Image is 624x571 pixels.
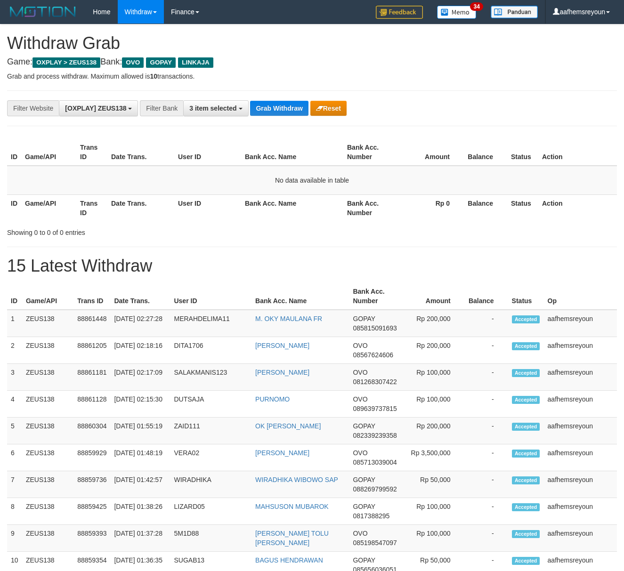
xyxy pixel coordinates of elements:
[343,194,398,221] th: Bank Acc. Number
[170,525,251,552] td: 5M1D88
[170,310,251,337] td: MERAHDELIMA11
[22,310,73,337] td: ZEUS138
[22,283,73,310] th: Game/API
[110,498,170,525] td: [DATE] 01:38:26
[465,283,508,310] th: Balance
[110,337,170,364] td: [DATE] 02:18:16
[73,337,110,364] td: 88861205
[110,418,170,444] td: [DATE] 01:55:19
[512,342,540,350] span: Accepted
[170,471,251,498] td: WIRADHIKA
[170,444,251,471] td: VERA02
[465,471,508,498] td: -
[170,283,251,310] th: User ID
[7,139,21,166] th: ID
[170,337,251,364] td: DITA1706
[170,418,251,444] td: ZAID111
[465,444,508,471] td: -
[7,337,22,364] td: 2
[353,405,397,412] span: Copy 089639737815 to clipboard
[398,139,464,166] th: Amount
[465,418,508,444] td: -
[122,57,144,68] span: OVO
[110,471,170,498] td: [DATE] 01:42:57
[241,194,343,221] th: Bank Acc. Name
[73,391,110,418] td: 88861128
[465,498,508,525] td: -
[22,364,73,391] td: ZEUS138
[403,525,465,552] td: Rp 100,000
[465,391,508,418] td: -
[251,283,349,310] th: Bank Acc. Name
[403,310,465,337] td: Rp 200,000
[353,476,375,483] span: GOPAY
[353,512,389,520] span: Copy 0817388295 to clipboard
[32,57,100,68] span: OXPLAY > ZEUS138
[512,423,540,431] span: Accepted
[512,369,540,377] span: Accepted
[512,476,540,484] span: Accepted
[73,283,110,310] th: Trans ID
[353,369,367,376] span: OVO
[73,498,110,525] td: 88859425
[189,105,236,112] span: 3 item selected
[65,105,126,112] span: [OXPLAY] ZEUS138
[73,525,110,552] td: 88859393
[512,315,540,323] span: Accepted
[170,364,251,391] td: SALAKMANIS123
[7,391,22,418] td: 4
[7,166,617,195] td: No data available in table
[255,503,329,510] a: MAHSUSON MUBAROK
[507,194,538,221] th: Status
[353,422,375,430] span: GOPAY
[465,525,508,552] td: -
[146,57,176,68] span: GOPAY
[21,139,76,166] th: Game/API
[7,100,59,116] div: Filter Website
[73,310,110,337] td: 88861448
[22,391,73,418] td: ZEUS138
[110,444,170,471] td: [DATE] 01:48:19
[507,139,538,166] th: Status
[150,72,157,80] strong: 10
[170,391,251,418] td: DUTSAJA
[512,450,540,458] span: Accepted
[465,364,508,391] td: -
[7,283,22,310] th: ID
[403,337,465,364] td: Rp 200,000
[353,458,397,466] span: Copy 085713039004 to clipboard
[353,378,397,386] span: Copy 081268307422 to clipboard
[403,418,465,444] td: Rp 200,000
[241,139,343,166] th: Bank Acc. Name
[349,283,403,310] th: Bank Acc. Number
[7,525,22,552] td: 9
[353,449,367,457] span: OVO
[183,100,248,116] button: 3 item selected
[107,139,174,166] th: Date Trans.
[22,418,73,444] td: ZEUS138
[110,283,170,310] th: Date Trans.
[73,471,110,498] td: 88859736
[310,101,347,116] button: Reset
[465,337,508,364] td: -
[7,72,617,81] p: Grab and process withdraw. Maximum allowed is transactions.
[353,315,375,322] span: GOPAY
[250,101,308,116] button: Grab Withdraw
[491,6,538,18] img: panduan.png
[107,194,174,221] th: Date Trans.
[7,34,617,53] h1: Withdraw Grab
[512,503,540,511] span: Accepted
[73,444,110,471] td: 88859929
[76,194,107,221] th: Trans ID
[7,498,22,525] td: 8
[22,444,73,471] td: ZEUS138
[376,6,423,19] img: Feedback.jpg
[544,391,617,418] td: aafhemsreyoun
[353,432,397,439] span: Copy 082339239358 to clipboard
[110,525,170,552] td: [DATE] 01:37:28
[353,485,397,493] span: Copy 088269799592 to clipboard
[544,498,617,525] td: aafhemsreyoun
[7,257,617,275] h1: 15 Latest Withdraw
[544,525,617,552] td: aafhemsreyoun
[512,530,540,538] span: Accepted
